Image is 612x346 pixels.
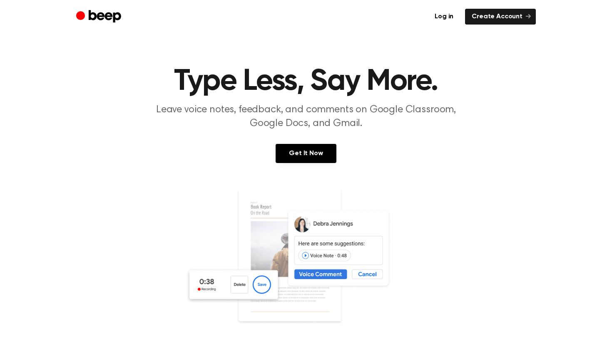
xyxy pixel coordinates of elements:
[93,67,519,96] h1: Type Less, Say More.
[146,103,466,131] p: Leave voice notes, feedback, and comments on Google Classroom, Google Docs, and Gmail.
[276,144,336,163] a: Get It Now
[465,9,536,25] a: Create Account
[76,9,123,25] a: Beep
[428,9,460,25] a: Log in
